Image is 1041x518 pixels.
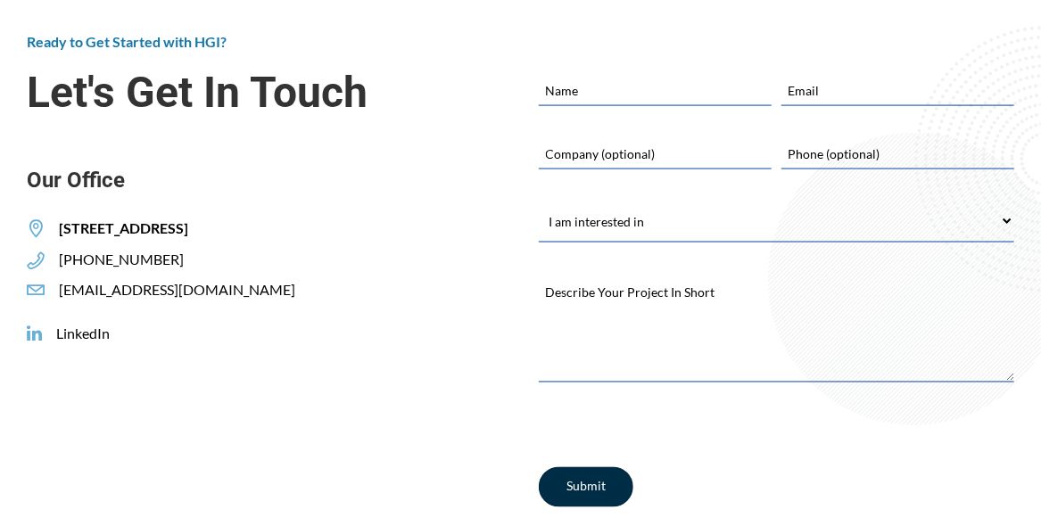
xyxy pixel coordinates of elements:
span: LinkedIn [42,325,110,344]
input: Phone (optional) [781,138,1014,169]
input: Name [539,75,772,105]
span: [EMAIL_ADDRESS][DOMAIN_NAME] [45,282,295,300]
input: Email [781,75,1014,105]
span: [STREET_ADDRESS] [45,219,188,238]
span: [PHONE_NUMBER] [45,251,184,269]
input: Submit [539,467,634,507]
span: Our Office [27,167,503,194]
span: Ready to Get Started with HGI? [27,33,227,50]
input: Company (optional) [539,138,772,169]
a: LinkedIn [27,325,110,344]
a: [EMAIL_ADDRESS][DOMAIN_NAME] [27,282,295,300]
a: [PHONE_NUMBER] [27,251,184,269]
span: Let's Get In Touch [27,68,503,117]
